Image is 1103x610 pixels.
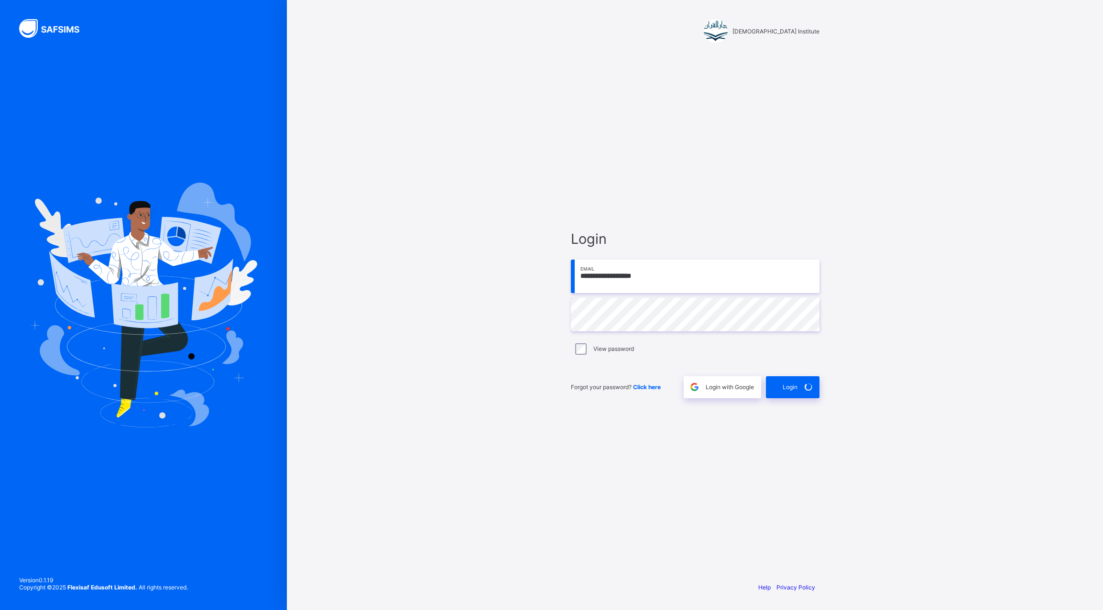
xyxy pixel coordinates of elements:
span: Login with Google [706,383,754,391]
span: [DEMOGRAPHIC_DATA] Institute [732,28,819,35]
strong: Flexisaf Edusoft Limited. [67,584,137,591]
img: SAFSIMS Logo [19,19,91,38]
a: Click here [633,383,661,391]
span: Login [571,230,819,247]
span: Login [783,383,797,391]
span: Version 0.1.19 [19,577,188,584]
img: google.396cfc9801f0270233282035f929180a.svg [689,381,700,392]
img: Hero Image [30,183,257,427]
a: Privacy Policy [776,584,815,591]
span: Copyright © 2025 All rights reserved. [19,584,188,591]
a: Help [758,584,771,591]
span: Forgot your password? [571,383,661,391]
label: View password [593,345,634,352]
